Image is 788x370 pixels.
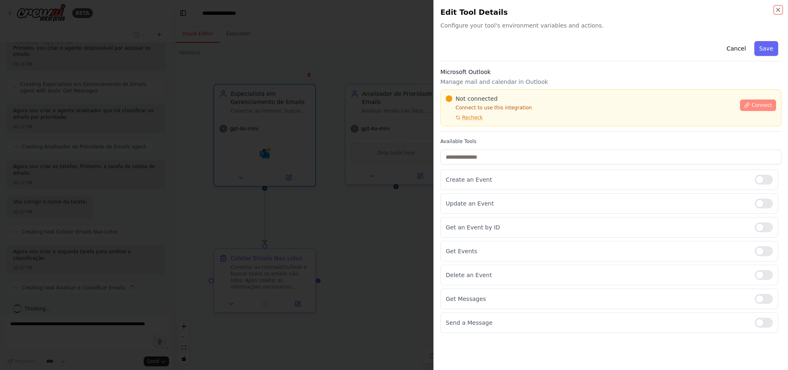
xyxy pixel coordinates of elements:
button: Save [754,41,778,56]
p: Get an Event by ID [446,223,748,231]
h2: Edit Tool Details [440,7,781,18]
label: Available Tools [440,138,781,145]
p: Update an Event [446,199,748,208]
p: Create an Event [446,176,748,184]
p: Delete an Event [446,271,748,279]
p: Manage mail and calendar in Outlook [440,78,781,86]
p: Get Events [446,247,748,255]
span: Not connected [456,95,497,103]
span: Configure your tool's environment variables and actions. [440,21,781,30]
button: Recheck [446,114,483,121]
span: Recheck [462,114,483,121]
p: Get Messages [446,295,748,303]
button: Connect [740,99,776,111]
p: Connect to use this integration [446,104,735,111]
span: Connect [751,102,772,109]
button: Cancel [722,41,751,56]
h3: Microsoft Outlook [440,68,781,76]
p: Send a Message [446,319,748,327]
